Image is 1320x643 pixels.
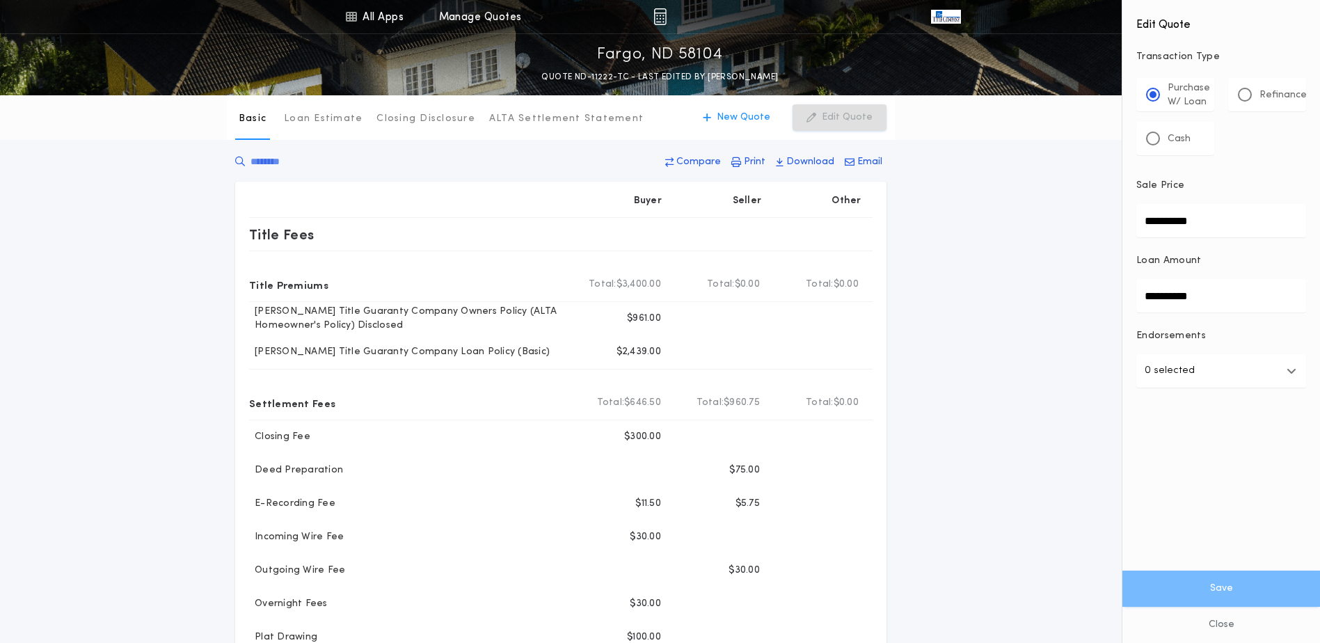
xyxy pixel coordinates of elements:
p: $5.75 [735,497,760,511]
b: Total: [697,396,724,410]
b: Total: [806,278,834,292]
p: $2,439.00 [617,345,661,359]
p: QUOTE ND-11222-TC - LAST EDITED BY [PERSON_NAME] [541,70,778,84]
p: Sale Price [1136,179,1184,193]
span: $3,400.00 [617,278,661,292]
span: $0.00 [834,396,859,410]
p: Refinance [1259,88,1307,102]
p: Other [832,194,861,208]
p: Endorsements [1136,329,1306,343]
p: Closing Fee [249,430,310,444]
input: Loan Amount [1136,279,1306,312]
button: Compare [661,150,725,175]
span: $0.00 [834,278,859,292]
button: Save [1122,571,1320,607]
button: New Quote [689,104,784,131]
button: Print [727,150,770,175]
p: Overnight Fees [249,597,328,611]
p: Settlement Fees [249,392,335,414]
p: $300.00 [624,430,661,444]
p: Deed Preparation [249,463,343,477]
p: [PERSON_NAME] Title Guaranty Company Owners Policy (ALTA Homeowner's Policy) Disclosed [249,305,573,333]
p: Basic [239,112,267,126]
p: $75.00 [729,463,760,477]
p: $11.50 [635,497,661,511]
p: 0 selected [1145,363,1195,379]
p: Seller [733,194,762,208]
p: Fargo, ND 58104 [597,44,723,66]
p: [PERSON_NAME] Title Guaranty Company Loan Policy (Basic) [249,345,550,359]
p: Title Fees [249,223,315,246]
b: Total: [597,396,625,410]
p: Compare [676,155,721,169]
b: Total: [707,278,735,292]
p: Incoming Wire Fee [249,530,344,544]
input: Sale Price [1136,204,1306,237]
p: Edit Quote [822,111,873,125]
p: Loan Amount [1136,254,1202,268]
p: $961.00 [627,312,661,326]
p: New Quote [717,111,770,125]
p: Loan Estimate [284,112,363,126]
p: $30.00 [630,597,661,611]
img: img [653,8,667,25]
span: $0.00 [735,278,760,292]
p: Buyer [634,194,662,208]
p: Transaction Type [1136,50,1306,64]
p: $30.00 [630,530,661,544]
h4: Edit Quote [1136,8,1306,33]
p: Download [786,155,834,169]
p: Purchase W/ Loan [1168,81,1210,109]
p: Print [744,155,765,169]
p: Title Premiums [249,273,328,296]
button: Download [772,150,838,175]
p: $30.00 [729,564,760,578]
img: vs-icon [931,10,960,24]
p: ALTA Settlement Statement [489,112,644,126]
span: $960.75 [724,396,760,410]
button: Edit Quote [793,104,886,131]
p: Outgoing Wire Fee [249,564,345,578]
button: Email [841,150,886,175]
button: 0 selected [1136,354,1306,388]
span: $646.50 [624,396,661,410]
p: Email [857,155,882,169]
p: Cash [1168,132,1191,146]
b: Total: [589,278,617,292]
p: Closing Disclosure [376,112,475,126]
p: E-Recording Fee [249,497,335,511]
b: Total: [806,396,834,410]
button: Close [1122,607,1320,643]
